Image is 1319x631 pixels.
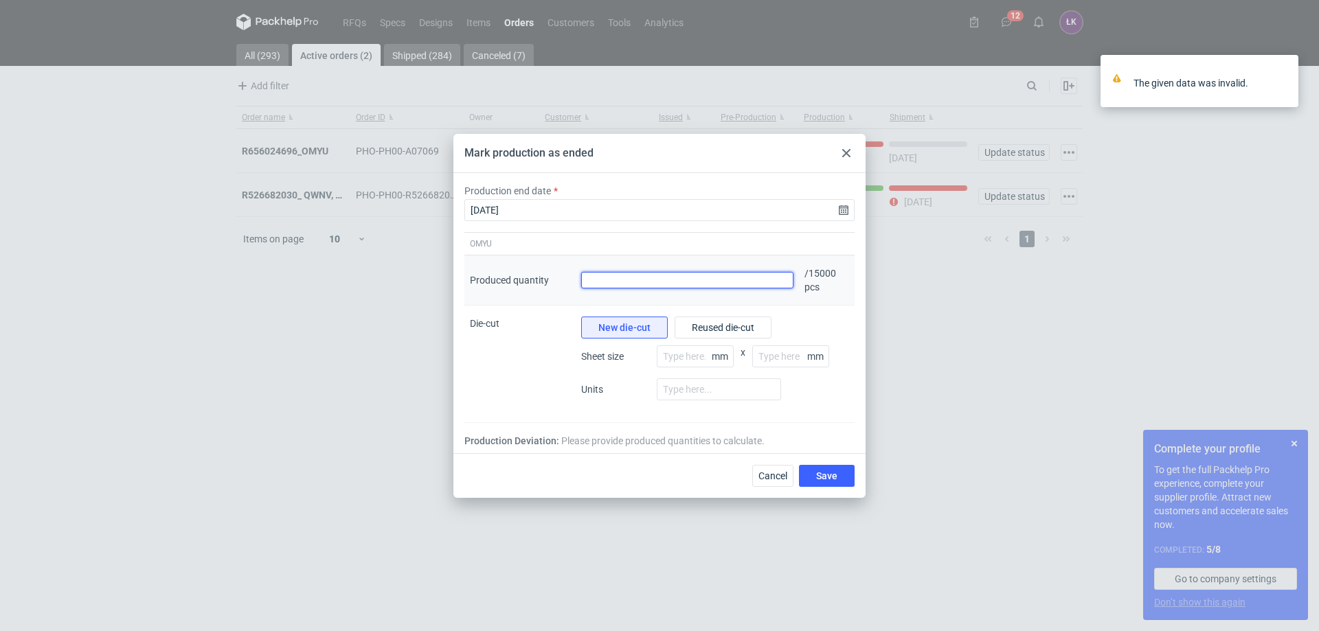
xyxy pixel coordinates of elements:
span: New die-cut [598,323,651,332]
div: / 15000 pcs [799,255,855,306]
div: Mark production as ended [464,146,594,161]
div: Production Deviation: [464,434,855,448]
p: mm [807,351,829,362]
div: The given data was invalid. [1134,76,1278,90]
span: Please provide produced quantities to calculate. [561,434,765,448]
button: Cancel [752,465,793,487]
span: OMYU [470,238,492,249]
button: Save [799,465,855,487]
input: Type here... [657,345,734,367]
p: mm [712,351,734,362]
span: Cancel [758,471,787,481]
input: Type here... [657,378,781,400]
span: x [741,345,745,378]
button: close [1278,76,1287,90]
div: Produced quantity [470,273,549,287]
span: Sheet size [581,349,650,363]
span: Reused die-cut [692,323,754,332]
div: Die-cut [464,306,576,423]
span: Save [816,471,837,481]
input: Type here... [752,345,829,367]
button: New die-cut [581,317,668,339]
span: Units [581,382,650,396]
button: Reused die-cut [675,317,771,339]
label: Production end date [464,184,551,198]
